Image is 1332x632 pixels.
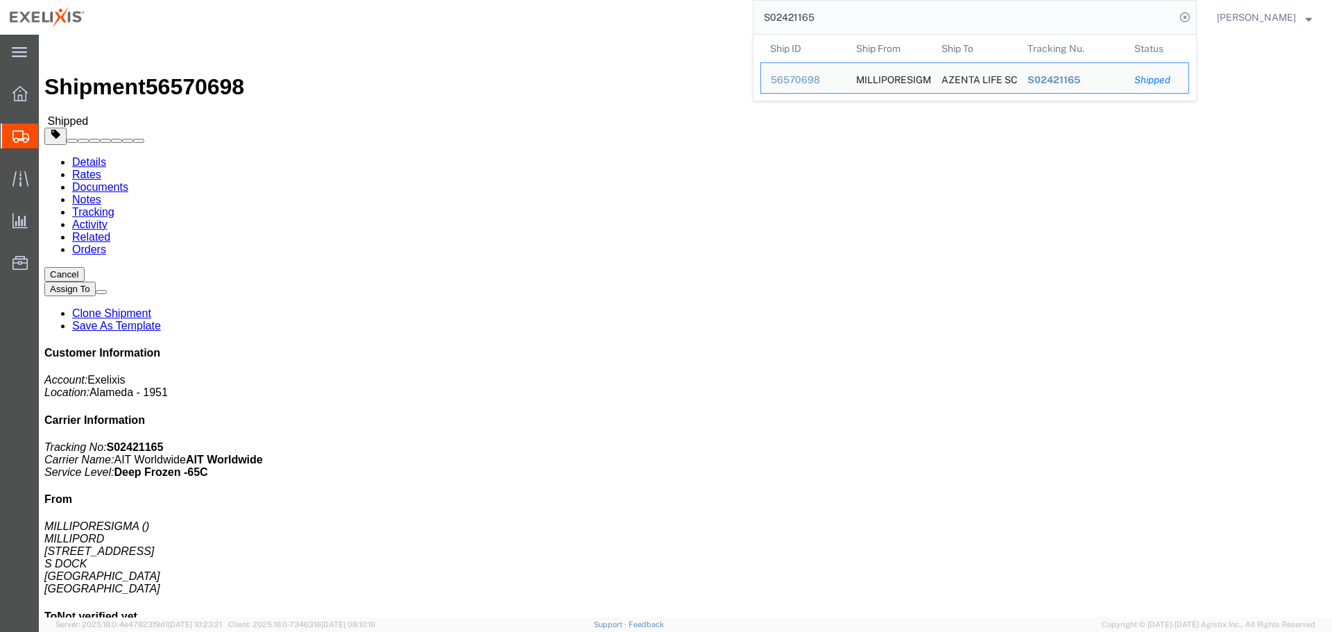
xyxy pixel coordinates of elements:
[941,63,1008,93] div: AZENTA LIFE SCIENCES
[760,35,1196,101] table: Search Results
[1216,9,1313,26] button: [PERSON_NAME]
[1018,35,1125,62] th: Tracking Nu.
[1102,619,1315,631] span: Copyright © [DATE]-[DATE] Agistix Inc., All Rights Reserved
[760,35,846,62] th: Ship ID
[1027,73,1116,87] div: S02421165
[753,1,1175,34] input: Search for shipment number, reference number
[321,620,375,629] span: [DATE] 08:10:16
[1134,73,1179,87] div: Shipped
[1027,74,1080,85] span: S02421165
[39,35,1332,617] iframe: FS Legacy Container
[771,73,837,87] div: 56570698
[228,620,375,629] span: Client: 2025.18.0-7346316
[594,620,629,629] a: Support
[932,35,1018,62] th: Ship To
[1125,35,1189,62] th: Status
[10,7,85,28] img: logo
[856,63,923,93] div: MILLIPORESIGMA
[1217,10,1296,25] span: Fred Eisenman
[168,620,222,629] span: [DATE] 10:23:21
[629,620,664,629] a: Feedback
[846,35,932,62] th: Ship From
[55,620,222,629] span: Server: 2025.18.0-4e47823f9d1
